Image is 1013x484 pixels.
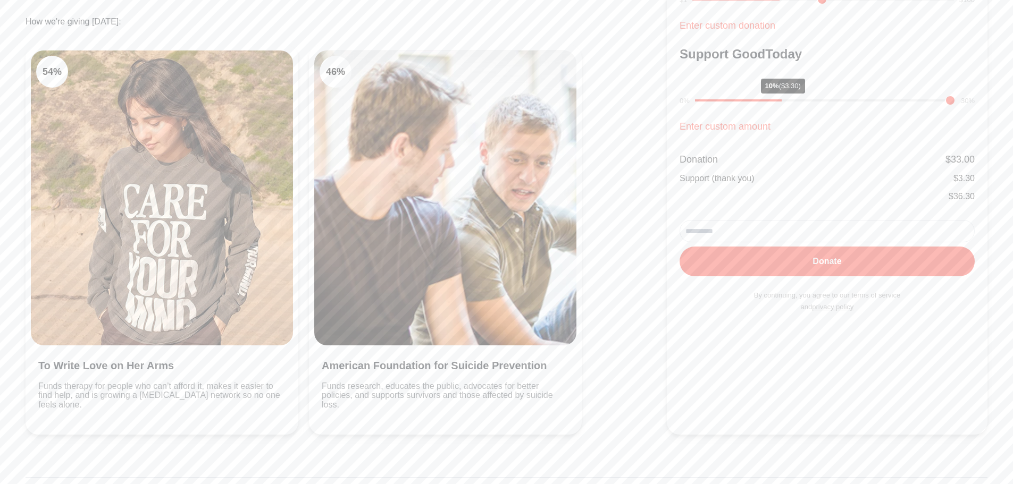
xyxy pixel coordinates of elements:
h3: To Write Love on Her Arms [38,358,286,373]
span: 33.00 [951,154,975,165]
div: Donation [680,152,718,167]
a: privacy policy [812,303,853,311]
div: 54 % [36,56,68,88]
span: 36.30 [953,192,975,201]
img: Clean Air Task Force [31,50,293,345]
h3: Support GoodToday [680,46,975,63]
a: Enter custom donation [680,20,775,31]
p: How we're giving [DATE]: [26,15,667,28]
button: Donate [680,247,975,276]
a: Enter custom amount [680,121,771,132]
div: Support (thank you) [680,172,755,185]
div: 46 % [320,56,351,88]
span: ($3.30) [779,82,801,90]
img: Clean Cooking Alliance [314,50,576,345]
div: $ [949,190,975,203]
p: By continuing, you agree to our terms of service and [680,290,975,313]
div: 30% [961,96,975,106]
div: $ [945,152,975,167]
span: 3.30 [958,174,975,183]
p: Funds research, educates the public, advocates for better policies, and supports survivors and th... [322,381,569,410]
div: 10% [761,79,805,94]
div: $ [953,172,975,185]
p: Funds therapy for people who can’t afford it, makes it easier to find help, and is growing a [MED... [38,381,286,410]
div: 0% [680,96,690,106]
h3: American Foundation for Suicide Prevention [322,358,569,373]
